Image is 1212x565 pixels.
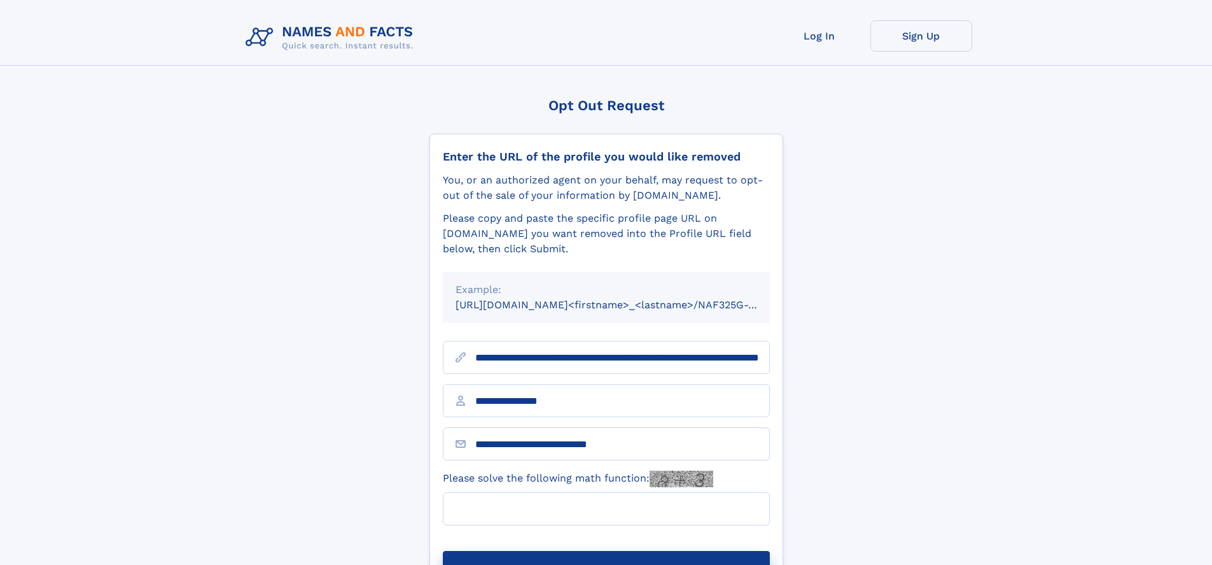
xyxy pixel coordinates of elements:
div: Example: [456,282,757,297]
small: [URL][DOMAIN_NAME]<firstname>_<lastname>/NAF325G-xxxxxxxx [456,299,794,311]
div: Please copy and paste the specific profile page URL on [DOMAIN_NAME] you want removed into the Pr... [443,211,770,257]
label: Please solve the following math function: [443,471,713,487]
div: Enter the URL of the profile you would like removed [443,150,770,164]
a: Sign Up [870,20,972,52]
div: You, or an authorized agent on your behalf, may request to opt-out of the sale of your informatio... [443,173,770,203]
img: Logo Names and Facts [240,20,424,55]
div: Opt Out Request [429,97,783,113]
a: Log In [769,20,870,52]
